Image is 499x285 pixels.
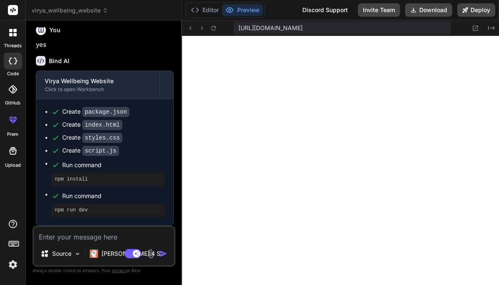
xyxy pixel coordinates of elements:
h6: Bind AI [49,57,69,65]
button: Invite Team [358,3,400,17]
div: Create [62,120,122,129]
p: Always double-check its answers. Your in Bind [33,267,175,275]
label: prem [7,131,18,138]
label: Upload [5,162,21,169]
button: Editor [187,4,222,16]
button: Deploy [457,3,495,17]
pre: npm run dev [55,207,162,214]
span: Run command [62,161,165,169]
label: code [7,70,19,77]
code: script.js [82,146,119,156]
p: Source [52,249,71,258]
h6: You [49,26,61,34]
div: Virya Wellbeing Website [45,77,151,85]
span: [URL][DOMAIN_NAME] [238,24,303,32]
p: [PERSON_NAME] 4 S.. [101,249,164,258]
img: Claude 4 Sonnet [90,249,98,258]
button: Download [405,3,452,17]
label: GitHub [5,99,20,107]
label: threads [4,42,22,49]
code: package.json [82,107,129,117]
div: Create [62,107,129,116]
pre: npm install [55,176,162,183]
button: Virya Wellbeing WebsiteClick to open Workbench [36,71,160,99]
img: icon [159,249,167,258]
span: Run command [62,192,165,200]
div: Create [62,146,119,155]
code: index.html [82,120,122,130]
span: virya_wellbeing_website [32,6,108,15]
p: yes [36,40,174,50]
span: privacy [112,268,127,273]
div: Create [62,133,122,142]
button: Preview [222,4,263,16]
iframe: Preview [182,36,499,285]
img: attachment [146,249,156,259]
div: Discord Support [297,3,353,17]
img: Pick Models [74,250,81,257]
img: settings [6,257,20,272]
code: styles.css [82,133,122,143]
div: Click to open Workbench [45,86,151,93]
